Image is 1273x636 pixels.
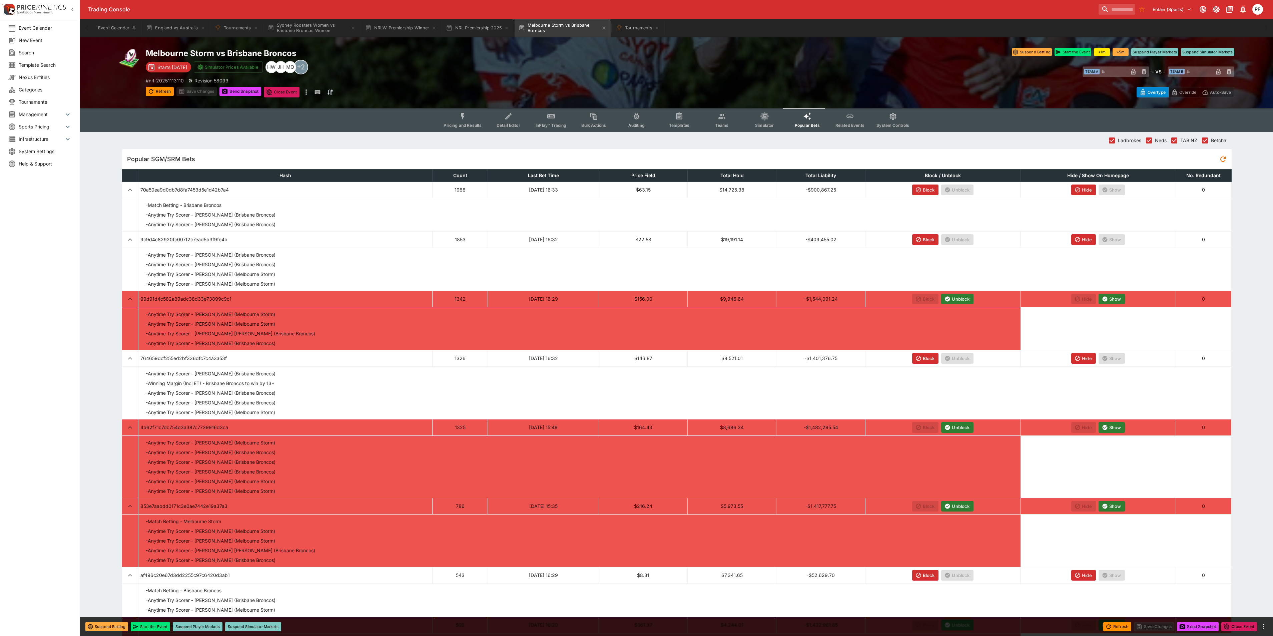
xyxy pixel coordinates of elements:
[688,498,776,514] td: $5,973.55
[19,160,72,167] span: Help & Support
[688,291,776,307] td: $9,946.64
[1113,48,1129,56] button: +5m
[131,622,170,631] button: Start the Event
[194,61,263,73] button: Simulator Prices Available
[488,231,599,248] td: [DATE] 16:32
[1210,3,1222,15] button: Toggle light/dark mode
[628,123,645,128] span: Auditing
[173,622,222,631] button: Suspend Player Markets
[146,547,315,554] p: - Anytime Try Scorer - [PERSON_NAME] [PERSON_NAME] (Brisbane Broncos)
[1099,422,1125,433] button: Show
[433,169,488,182] th: Count
[688,169,776,182] th: Total Hold
[795,123,820,128] span: Popular Bets
[88,6,1096,13] div: Trading Console
[124,421,136,433] button: expand row
[1071,570,1096,581] button: Hide
[715,123,728,128] span: Teams
[776,291,865,307] td: -$1,544,091.24
[1260,623,1268,631] button: more
[433,231,488,248] td: 1853
[776,169,865,182] th: Total Liability
[146,330,315,337] p: - Anytime Try Scorer - [PERSON_NAME] [PERSON_NAME] (Brisbane Broncos)
[835,123,864,128] span: Related Events
[669,123,689,128] span: Templates
[146,528,275,535] p: - Anytime Try Scorer - [PERSON_NAME] (Melbourne Storm)
[433,419,488,435] td: 1325
[1155,137,1167,144] span: Neds
[1250,2,1265,17] button: Peter Fairgrieve
[1118,137,1141,144] span: Ladbrokes
[146,606,275,613] p: - Anytime Try Scorer - [PERSON_NAME] (Melbourne Storm)
[146,409,275,416] p: - Anytime Try Scorer - [PERSON_NAME] (Melbourne Storm)
[146,389,275,396] p: - Anytime Try Scorer - [PERSON_NAME] (Brisbane Broncos)
[146,399,275,406] p: - Anytime Try Scorer - [PERSON_NAME] (Brisbane Broncos)
[599,231,688,248] td: $22.58
[1181,48,1234,56] button: Suspend Simulator Markets
[119,48,140,69] img: rugby_league.png
[1137,87,1234,97] div: Start From
[138,567,433,583] td: af496c20e67d3dd2255c97c6420d3ab1
[1148,89,1166,96] p: Overtype
[1176,169,1231,182] th: No. Redundant
[688,182,776,198] td: $14,725.38
[1012,48,1052,56] button: Suspend Betting
[19,74,72,81] span: Nexus Entities
[146,370,275,377] p: - Anytime Try Scorer - [PERSON_NAME] (Brisbane Broncos)
[1199,87,1234,97] button: Auto-Save
[497,123,520,128] span: Detail Editor
[433,498,488,514] td: 786
[1197,3,1209,15] button: Connected to PK
[138,169,433,182] th: Hash
[433,291,488,307] td: 1342
[1103,622,1131,631] button: Refresh
[146,261,275,268] p: - Anytime Try Scorer - [PERSON_NAME] (Brisbane Broncos)
[211,19,262,37] button: Tournaments
[146,518,221,525] p: - Match Betting - Melbourne Storm
[1168,87,1199,97] button: Override
[138,617,433,633] td: 5c975d39861a86bf3dbb17ed2484679f
[433,617,488,633] td: 508
[1071,353,1096,364] button: Hide
[124,184,136,196] button: expand row
[912,185,939,195] button: Block
[1178,503,1229,510] p: 0
[776,498,865,514] td: -$1,417,777.75
[19,123,64,130] span: Sports Pricing
[776,419,865,435] td: -$1,482,295.54
[1152,68,1165,75] h6: - VS -
[776,617,865,633] td: -$1,432,961.85
[1099,294,1125,304] button: Show
[1071,234,1096,245] button: Hide
[941,294,974,304] button: Unblock
[264,19,360,37] button: Sydney Roosters Women vs Brisbane Broncos Women
[19,135,64,142] span: Infrastructure
[438,108,914,132] div: Event type filters
[599,498,688,514] td: $216.24
[599,617,688,633] td: $361.37
[1137,4,1147,15] button: No Bookmarks
[124,500,136,512] button: expand row
[1237,3,1249,15] button: Notifications
[599,291,688,307] td: $156.00
[124,569,136,581] button: expand row
[146,597,275,604] p: - Anytime Try Scorer - [PERSON_NAME] (Brisbane Broncos)
[146,587,221,594] p: - Match Betting - Brisbane Broncos
[146,221,275,228] p: - Anytime Try Scorer - [PERSON_NAME] (Brisbane Broncos)
[146,271,275,278] p: - Anytime Try Scorer - [PERSON_NAME] (Melbourne Storm)
[488,350,599,366] td: [DATE] 16:32
[138,231,433,248] td: 9c9d4c82920fc007f2c7ead5b3f9fe4b
[433,350,488,366] td: 1326
[19,98,72,105] span: Tournaments
[865,169,1021,182] th: Block / Unblock
[146,380,274,387] p: - Winning Margin (Incl ET) - Brisbane Broncos to win by 13+
[138,419,433,435] td: 4b62f71c7dc754d3a387c7739916d3ca
[1099,4,1135,15] input: search
[488,169,599,182] th: Last Bet Time
[688,419,776,435] td: $8,686.34
[599,350,688,366] td: $146.87
[1071,185,1096,195] button: Hide
[146,537,275,544] p: - Anytime Try Scorer - [PERSON_NAME] (Melbourne Storm)
[688,617,776,633] td: $4,244.01
[293,60,308,74] div: +2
